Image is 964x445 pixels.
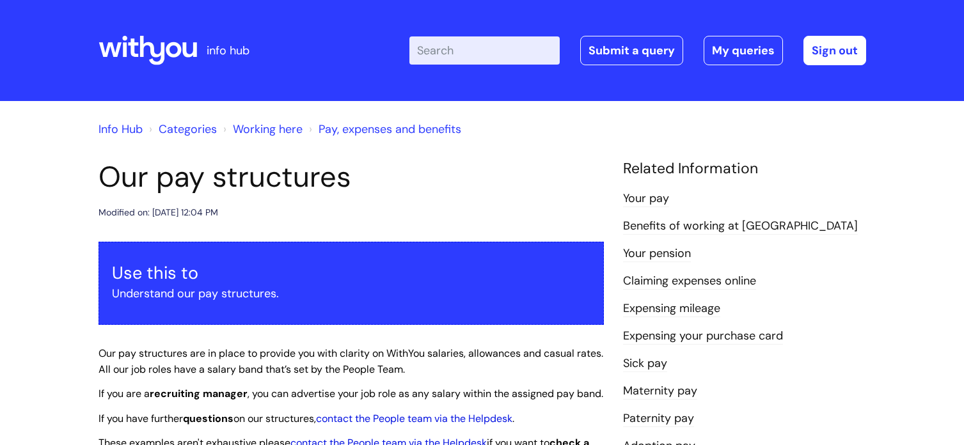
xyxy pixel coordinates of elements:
[623,246,691,262] a: Your pension
[623,160,866,178] h4: Related Information
[99,387,603,400] span: If you are a , you can advertise your job role as any salary within the assigned pay band.
[316,412,512,425] a: contact the People team via the Helpdesk
[580,36,683,65] a: Submit a query
[220,119,303,139] li: Working here
[99,121,143,137] a: Info Hub
[306,119,461,139] li: Pay, expenses and benefits
[99,205,218,221] div: Modified on: [DATE] 12:04 PM
[704,36,783,65] a: My queries
[623,273,756,290] a: Claiming expenses online
[99,347,603,376] span: Our pay structures are in place to provide you with clarity on WithYou salaries, allowances and c...
[159,121,217,137] a: Categories
[623,410,694,427] a: Paternity pay
[183,412,233,425] strong: questions
[623,383,697,400] a: Maternity pay
[233,121,303,137] a: Working here
[409,36,560,65] input: Search
[112,263,590,283] h3: Use this to
[207,40,249,61] p: info hub
[319,121,461,137] a: Pay, expenses and benefits
[623,355,667,372] a: Sick pay
[623,301,720,317] a: Expensing mileage
[409,36,866,65] div: | -
[99,160,604,194] h1: Our pay structures
[112,283,590,304] p: Understand our pay structures.
[623,218,858,235] a: Benefits of working at [GEOGRAPHIC_DATA]
[623,191,669,207] a: Your pay
[150,387,248,400] strong: recruiting manager
[146,119,217,139] li: Solution home
[623,328,783,345] a: Expensing your purchase card
[99,412,514,425] span: If you have further on our structures, .
[803,36,866,65] a: Sign out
